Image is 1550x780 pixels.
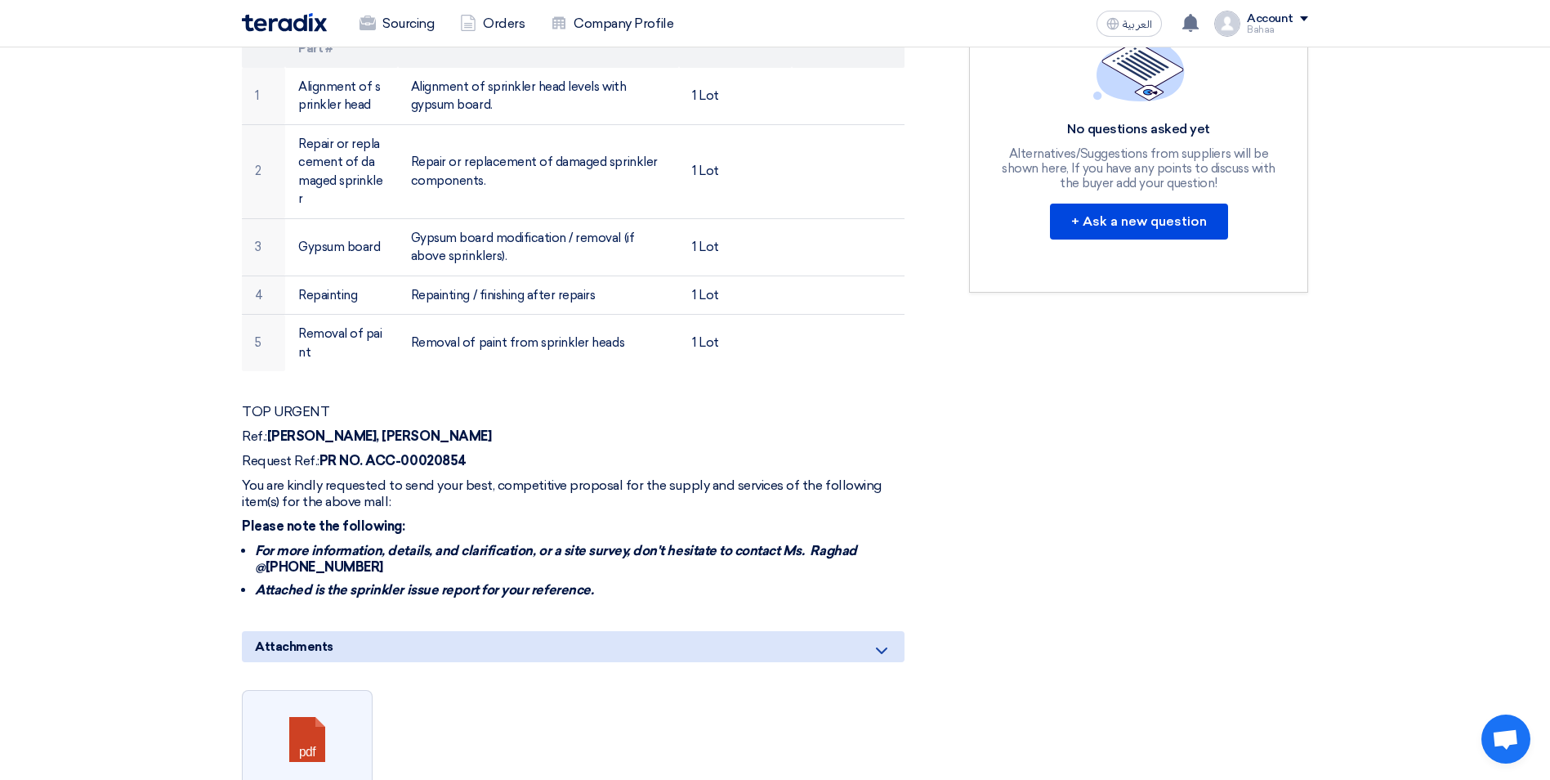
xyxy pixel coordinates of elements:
[242,404,905,420] p: TOP URGENT
[242,518,405,534] strong: Please note the following:
[1481,715,1530,764] a: Open chat
[285,218,398,276] td: Gypsum board
[242,453,905,469] p: Request Ref.:
[285,124,398,218] td: Repair or replacement of damaged sprinkler
[1123,19,1152,30] span: العربية
[1097,11,1162,37] button: العربية
[255,638,333,656] span: Attachments
[398,276,680,315] td: Repainting / finishing after repairs
[447,6,538,42] a: Orders
[267,428,492,444] strong: [PERSON_NAME], [PERSON_NAME]
[255,543,857,575] strong: For more information, details, and clarification, or a site survey, don't hesitate to contact Ms....
[1000,146,1278,191] div: Alternatives/Suggestions from suppliers will be shown here, If you have any points to discuss wit...
[285,315,398,372] td: Removal of paint
[679,218,792,276] td: 1 Lot
[319,453,467,468] strong: PR NO. ACC-00020854
[242,477,905,510] p: You are kindly requested to send your best, competitive proposal for the supply and services of t...
[242,428,905,445] p: Ref.:
[679,276,792,315] td: 1 Lot
[242,124,285,218] td: 2
[285,276,398,315] td: Repainting
[242,276,285,315] td: 4
[242,68,285,125] td: 1
[1214,11,1240,37] img: profile_test.png
[679,68,792,125] td: 1 Lot
[1247,25,1308,34] div: Bahaa
[242,13,327,32] img: Teradix logo
[1247,12,1293,26] div: Account
[242,218,285,276] td: 3
[266,559,383,575] strong: [PHONE_NUMBER]
[398,315,680,372] td: Removal of paint from sprinkler heads
[538,6,686,42] a: Company Profile
[679,315,792,372] td: 1 Lot
[346,6,447,42] a: Sourcing
[255,582,593,598] strong: Attached is the sprinkler issue report for your reference.
[398,218,680,276] td: Gypsum board modification / removal (if above sprinklers).
[679,124,792,218] td: 1 Lot
[1000,121,1278,138] div: No questions asked yet
[398,124,680,218] td: Repair or replacement of damaged sprinkler components.
[1093,25,1185,101] img: empty_state_list.svg
[398,68,680,125] td: Alignment of sprinkler head levels with gypsum board.
[242,315,285,372] td: 5
[285,68,398,125] td: Alignment of sprinkler head
[1050,204,1228,240] button: + Ask a new question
